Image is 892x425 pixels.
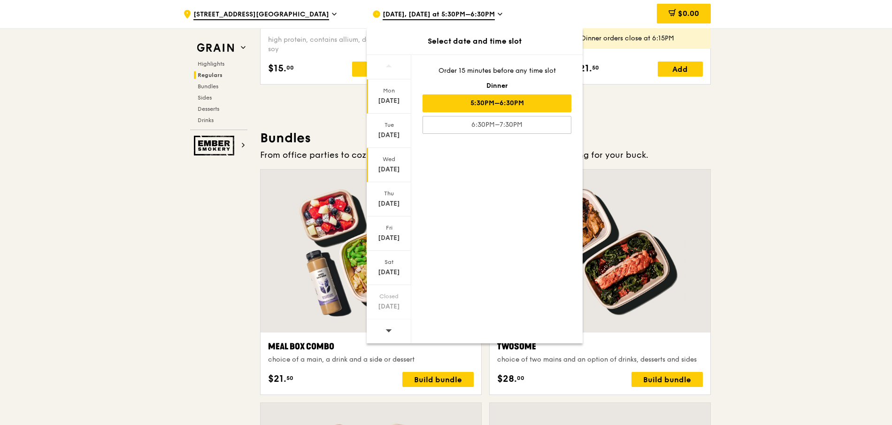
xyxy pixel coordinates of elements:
[268,372,286,386] span: $21.
[352,62,397,77] div: Add
[368,131,410,140] div: [DATE]
[368,121,410,129] div: Tue
[268,340,474,353] div: Meal Box Combo
[260,148,711,162] div: From office parties to cozy gatherings at home, get more meals and more bang for your buck.
[581,34,703,43] div: Dinner orders close at 6:15PM
[402,372,474,387] div: Build bundle
[368,155,410,163] div: Wed
[423,116,571,134] div: 6:30PM–7:30PM
[368,268,410,277] div: [DATE]
[198,94,212,101] span: Sides
[194,136,237,155] img: Ember Smokery web logo
[198,72,223,78] span: Regulars
[193,10,329,20] span: [STREET_ADDRESS][GEOGRAPHIC_DATA]
[517,374,524,382] span: 00
[198,117,214,124] span: Drinks
[194,39,237,56] img: Grain web logo
[260,130,711,147] h3: Bundles
[423,81,571,91] div: Dinner
[368,293,410,300] div: Closed
[423,66,571,76] div: Order 15 minutes before any time slot
[497,340,703,353] div: Twosome
[383,10,495,20] span: [DATE], [DATE] at 5:30PM–6:30PM
[198,61,224,67] span: Highlights
[368,87,410,94] div: Mon
[368,233,410,243] div: [DATE]
[268,35,397,54] div: high protein, contains allium, dairy, nuts, soy
[368,199,410,209] div: [DATE]
[198,106,219,112] span: Desserts
[268,355,474,364] div: choice of a main, a drink and a side or dessert
[497,355,703,364] div: choice of two mains and an option of drinks, desserts and sides
[368,224,410,232] div: Fri
[658,62,703,77] div: Add
[368,96,410,106] div: [DATE]
[631,372,703,387] div: Build bundle
[592,64,599,71] span: 50
[268,62,286,76] span: $15.
[367,36,583,47] div: Select date and time slot
[198,83,218,90] span: Bundles
[497,372,517,386] span: $28.
[368,258,410,266] div: Sat
[423,94,571,112] div: 5:30PM–6:30PM
[368,302,410,311] div: [DATE]
[368,165,410,174] div: [DATE]
[286,64,294,71] span: 00
[368,190,410,197] div: Thu
[286,374,293,382] span: 50
[678,9,699,18] span: $0.00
